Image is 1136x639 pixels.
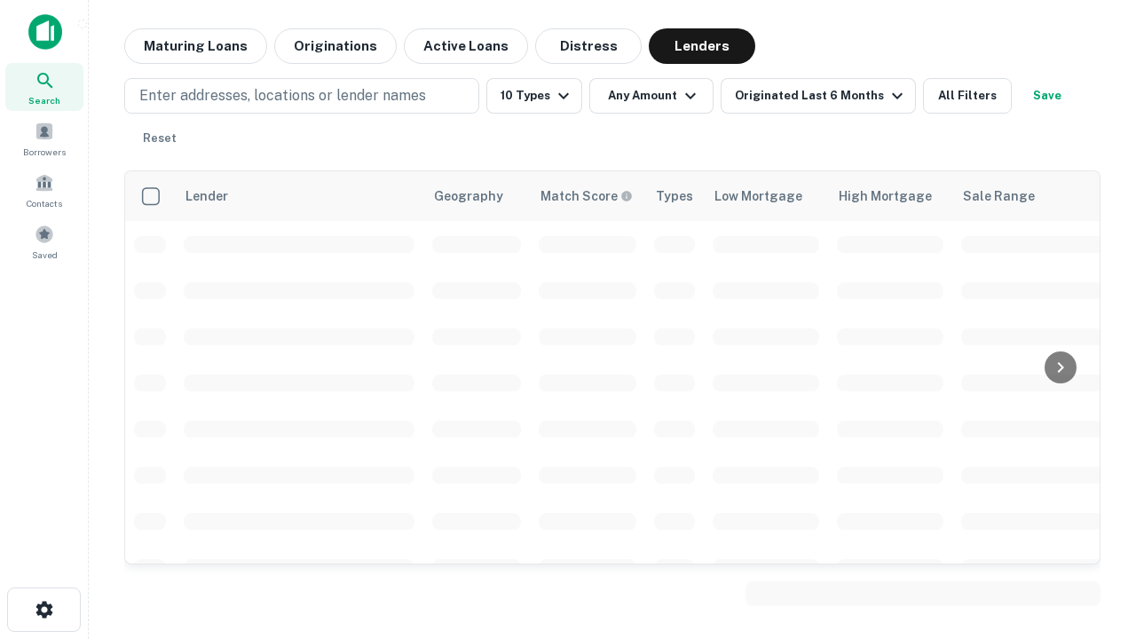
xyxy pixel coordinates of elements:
span: Search [28,93,60,107]
th: Lender [175,171,423,221]
span: Contacts [27,196,62,210]
span: Saved [32,248,58,262]
img: capitalize-icon.png [28,14,62,50]
div: Lender [185,185,228,207]
a: Contacts [5,166,83,214]
a: Saved [5,217,83,265]
th: Capitalize uses an advanced AI algorithm to match your search with the best lender. The match sco... [530,171,645,221]
button: All Filters [923,78,1012,114]
th: Low Mortgage [704,171,828,221]
button: Maturing Loans [124,28,267,64]
div: Types [656,185,693,207]
th: Types [645,171,704,221]
th: Sale Range [952,171,1112,221]
button: Originated Last 6 Months [721,78,916,114]
button: Originations [274,28,397,64]
div: Geography [434,185,503,207]
button: Active Loans [404,28,528,64]
button: Distress [535,28,642,64]
div: Sale Range [963,185,1035,207]
th: Geography [423,171,530,221]
button: Enter addresses, locations or lender names [124,78,479,114]
div: Originated Last 6 Months [735,85,908,106]
p: Enter addresses, locations or lender names [139,85,426,106]
div: Capitalize uses an advanced AI algorithm to match your search with the best lender. The match sco... [540,186,633,206]
button: Reset [131,121,188,156]
a: Search [5,63,83,111]
div: Low Mortgage [714,185,802,207]
button: 10 Types [486,78,582,114]
iframe: Chat Widget [1047,497,1136,582]
div: High Mortgage [839,185,932,207]
button: Any Amount [589,78,714,114]
h6: Match Score [540,186,629,206]
th: High Mortgage [828,171,952,221]
a: Borrowers [5,114,83,162]
button: Lenders [649,28,755,64]
span: Borrowers [23,145,66,159]
button: Save your search to get updates of matches that match your search criteria. [1019,78,1076,114]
